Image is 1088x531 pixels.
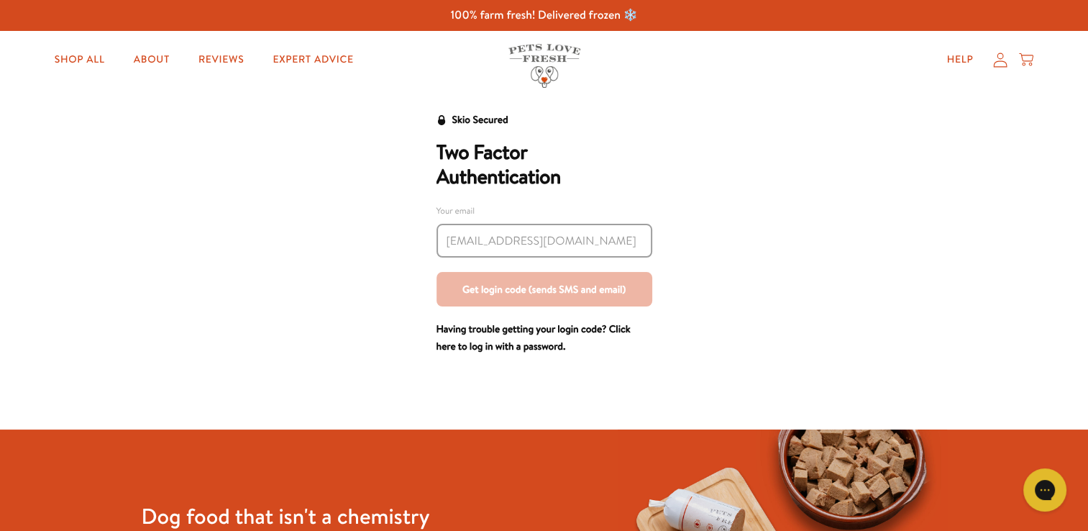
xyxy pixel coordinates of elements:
div: Skio Secured [452,112,508,129]
a: Skio Secured [436,112,508,140]
a: Shop All [43,45,116,74]
a: About [122,45,181,74]
a: Expert Advice [261,45,365,74]
a: Help [936,45,985,74]
iframe: Gorgias live chat messenger [1016,463,1074,517]
h2: Two Factor Authentication [436,140,652,189]
a: Having trouble getting your login code? Click here to log in with a password. [436,322,631,353]
a: Reviews [187,45,255,74]
img: Pets Love Fresh [508,44,580,88]
svg: Security [436,115,447,125]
